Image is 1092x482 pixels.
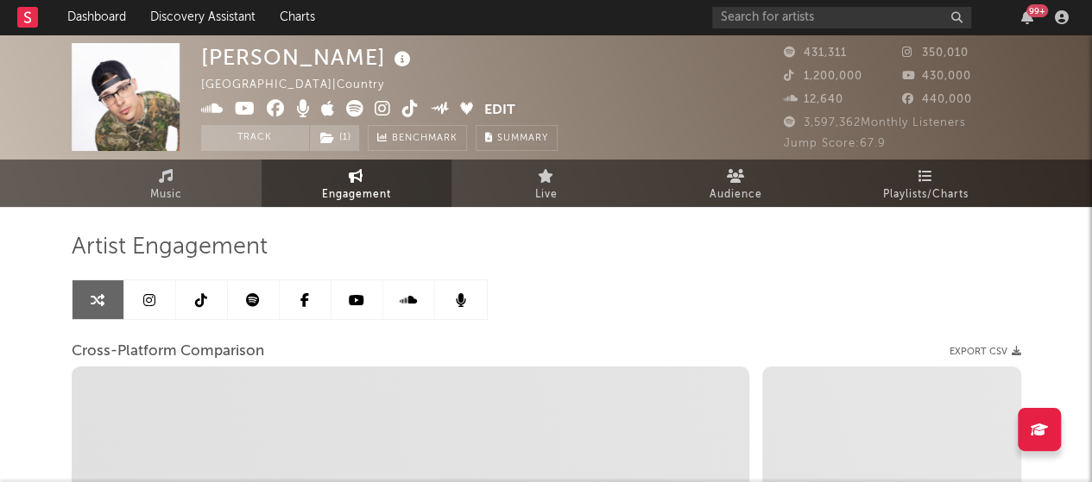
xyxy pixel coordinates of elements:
a: Audience [641,160,831,207]
span: Music [150,185,182,205]
span: Audience [710,185,762,205]
button: Export CSV [950,347,1021,357]
span: 3,597,362 Monthly Listeners [784,117,966,128]
span: 431,311 [784,47,847,59]
div: 99 + [1026,4,1048,17]
div: [GEOGRAPHIC_DATA] | Country [201,75,404,96]
span: Playlists/Charts [883,185,969,205]
a: Engagement [262,160,451,207]
button: (1) [310,125,359,151]
button: Edit [484,100,515,122]
input: Search for artists [712,7,971,28]
span: 430,000 [902,71,971,82]
span: Jump Score: 67.9 [784,138,886,149]
span: 350,010 [902,47,969,59]
a: Benchmark [368,125,467,151]
span: 12,640 [784,94,843,105]
span: Cross-Platform Comparison [72,341,264,362]
span: 440,000 [902,94,972,105]
span: Summary [497,134,548,143]
span: Live [535,185,558,205]
button: Track [201,125,309,151]
a: Live [451,160,641,207]
a: Playlists/Charts [831,160,1021,207]
a: Music [72,160,262,207]
span: 1,200,000 [784,71,862,82]
span: ( 1 ) [309,125,360,151]
button: Summary [476,125,558,151]
span: Benchmark [392,128,458,149]
button: 99+ [1021,10,1033,24]
span: Engagement [322,185,391,205]
div: [PERSON_NAME] [201,43,415,72]
span: Artist Engagement [72,237,268,258]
